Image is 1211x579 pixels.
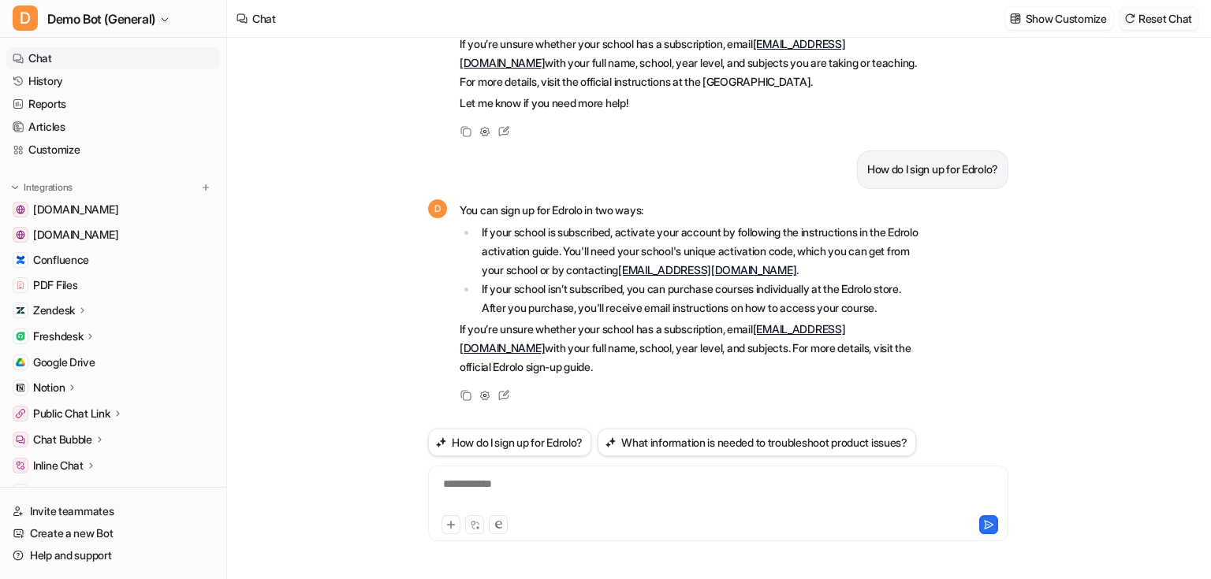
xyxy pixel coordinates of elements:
[1124,13,1135,24] img: reset
[16,435,25,444] img: Chat Bubble
[460,320,921,377] p: If you’re unsure whether your school has a subscription, email with your full name, school, year ...
[1026,10,1107,27] p: Show Customize
[6,199,220,221] a: www.atlassian.com[DOMAIN_NAME]
[477,223,921,280] li: If your school is subscribed, activate your account by following the instructions in the Edrolo a...
[24,181,73,194] p: Integrations
[1005,7,1113,30] button: Show Customize
[33,484,60,499] p: Slack
[16,461,25,470] img: Inline Chat
[33,277,77,293] span: PDF Files
[16,255,25,265] img: Confluence
[33,202,118,217] span: [DOMAIN_NAME]
[6,139,220,161] a: Customize
[460,35,921,91] p: If you’re unsure whether your school has a subscription, email with your full name, school, year ...
[33,432,92,447] p: Chat Bubble
[47,8,155,30] span: Demo Bot (General)
[460,201,921,220] p: You can sign up for Edrolo in two ways:
[6,351,220,373] a: Google DriveGoogle Drive
[16,205,25,214] img: www.atlassian.com
[16,230,25,239] img: www.airbnb.com
[6,544,220,566] a: Help and support
[6,522,220,544] a: Create a new Bot
[477,280,921,317] li: If your school isn’t subscribed, you can purchase courses individually at the Edrolo store. After...
[428,429,591,456] button: How do I sign up for Edrolo?
[6,500,220,522] a: Invite teammates
[16,332,25,341] img: Freshdesk
[33,458,84,473] p: Inline Chat
[16,358,25,367] img: Google Drive
[13,6,38,31] span: D
[460,37,845,69] a: [EMAIL_ADDRESS][DOMAIN_NAME]
[33,328,83,344] p: Freshdesk
[200,182,211,193] img: menu_add.svg
[428,199,447,218] span: D
[33,252,89,268] span: Confluence
[6,224,220,246] a: www.airbnb.com[DOMAIN_NAME]
[6,47,220,69] a: Chat
[460,94,921,113] p: Let me know if you need more help!
[867,160,998,179] p: How do I sign up for Edrolo?
[33,380,65,395] p: Notion
[598,429,916,456] button: What information is needed to troubleshoot product issues?
[1120,7,1198,30] button: Reset Chat
[6,274,220,296] a: PDF FilesPDF Files
[33,354,95,370] span: Google Drive
[252,10,276,27] div: Chat
[1010,13,1021,24] img: customize
[16,383,25,392] img: Notion
[9,182,20,193] img: expand menu
[618,263,796,277] a: [EMAIL_ADDRESS][DOMAIN_NAME]
[16,306,25,315] img: Zendesk
[6,70,220,92] a: History
[33,227,118,243] span: [DOMAIN_NAME]
[33,302,75,318] p: Zendesk
[6,249,220,271] a: ConfluenceConfluence
[16,280,25,290] img: PDF Files
[33,406,110,421] p: Public Chat Link
[16,409,25,418] img: Public Chat Link
[6,93,220,115] a: Reports
[6,180,77,195] button: Integrations
[6,116,220,138] a: Articles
